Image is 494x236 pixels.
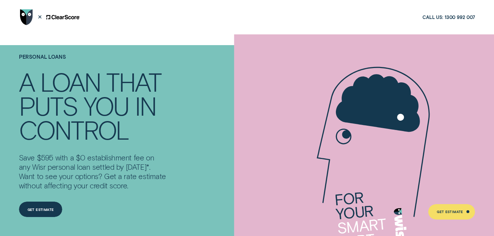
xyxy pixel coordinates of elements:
span: Call us: [422,14,443,20]
div: PUTS [19,94,78,118]
span: 1300 992 007 [445,14,475,20]
a: Get Estimate [19,202,63,217]
div: THAT [106,70,161,94]
h4: A LOAN THAT PUTS YOU IN CONTROL [19,70,168,142]
div: YOU [84,94,129,118]
div: IN [135,94,156,118]
div: CONTROL [19,118,129,142]
div: LOAN [40,70,100,94]
p: Save $595 with a $0 establishment fee on any Wisr personal loan settled by [DATE]*. Want to see y... [19,153,168,190]
a: Get Estimate [428,204,475,220]
h1: Personal Loans [19,54,168,70]
img: Wisr [20,9,33,25]
div: A [19,70,34,94]
a: Call us:1300 992 007 [422,14,475,20]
